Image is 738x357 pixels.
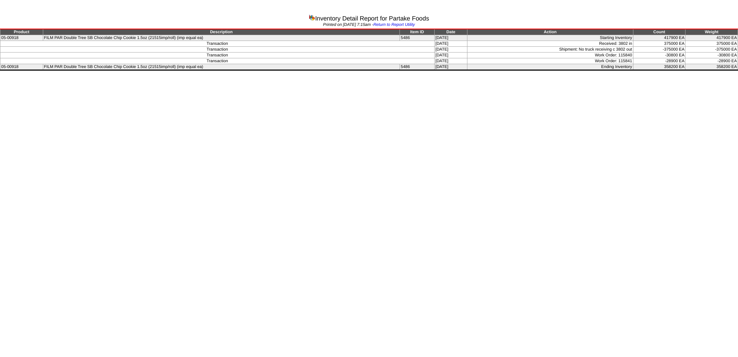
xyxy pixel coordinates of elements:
[686,53,738,58] td: -30800 EA
[633,58,686,64] td: -28900 EA
[400,29,435,35] td: Item ID
[467,35,633,41] td: Starting Inventory
[0,29,43,35] td: Product
[633,29,686,35] td: Count
[43,35,399,41] td: FILM PAR Double Tree SB Chocolate Chip Cookie 1.5oz (21515imp/roll) (imp equal ea)
[400,64,435,70] td: 5486
[633,53,686,58] td: -30800 EA
[633,41,686,47] td: 375000 EA
[686,47,738,53] td: -375000 EA
[43,64,399,70] td: FILM PAR Double Tree SB Chocolate Chip Cookie 1.5oz (21515imp/roll) (imp equal ea)
[686,64,738,70] td: 358200 EA
[0,58,435,64] td: Transaction
[467,29,633,35] td: Action
[434,47,467,53] td: [DATE]
[467,58,633,64] td: Work Order: 115841
[686,58,738,64] td: -28900 EA
[0,47,435,53] td: Transaction
[686,29,738,35] td: Weight
[467,41,633,47] td: Received: 3802 in
[434,53,467,58] td: [DATE]
[400,35,435,41] td: 5486
[633,35,686,41] td: 417900 EA
[686,41,738,47] td: 375000 EA
[0,41,435,47] td: Transaction
[309,14,315,20] img: graph.gif
[434,29,467,35] td: Date
[633,64,686,70] td: 358200 EA
[467,53,633,58] td: Work Order: 115840
[0,35,43,41] td: 05-00918
[434,58,467,64] td: [DATE]
[43,29,399,35] td: Description
[0,64,43,70] td: 05-00918
[434,41,467,47] td: [DATE]
[373,22,415,27] a: Return to Report Utility
[0,53,435,58] td: Transaction
[434,35,467,41] td: [DATE]
[633,47,686,53] td: -375000 EA
[467,64,633,70] td: Ending Inventory
[686,35,738,41] td: 417900 EA
[467,47,633,53] td: Shipment: No truck receiving c 3802 out
[434,64,467,70] td: [DATE]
